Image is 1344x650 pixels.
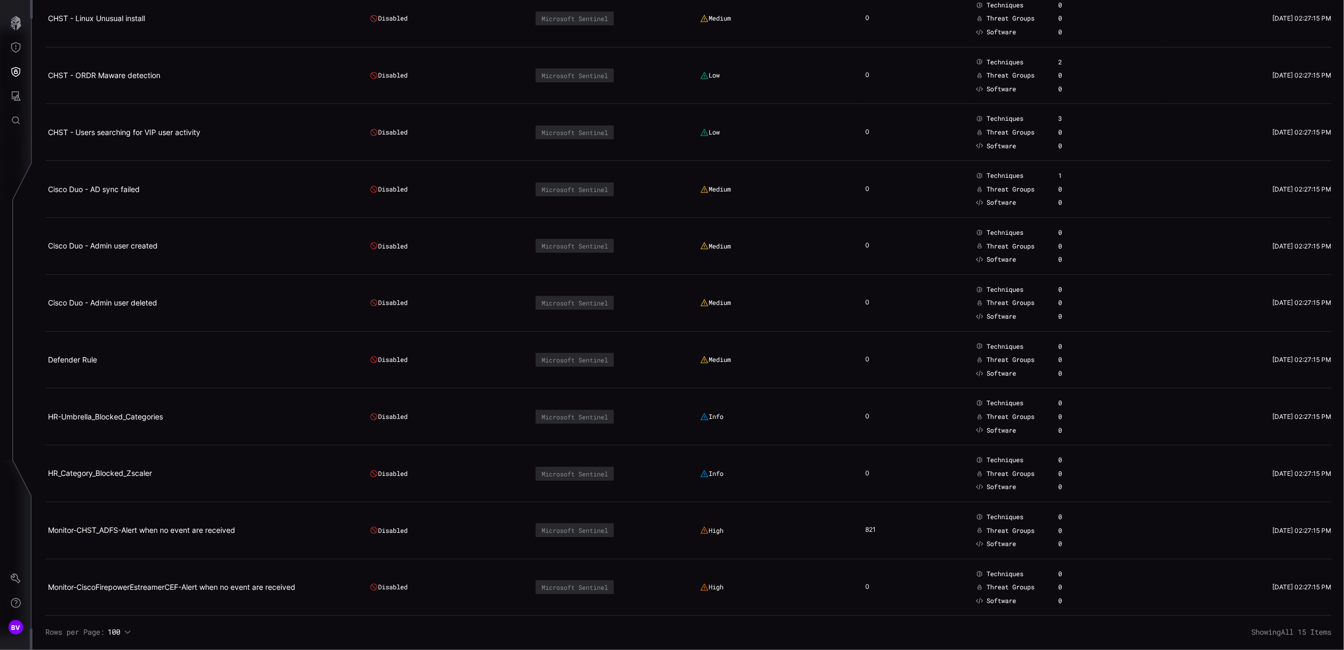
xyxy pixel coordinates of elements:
[987,470,1035,478] span: Threat Groups
[700,583,723,591] div: High
[700,470,723,478] div: Info
[542,72,608,79] div: Microsoft Sentinel
[1058,28,1091,36] div: 0
[1058,426,1091,435] div: 0
[48,582,295,591] a: Monitor-CiscoFirepowerEstreamerCEF-Alert when no event are received
[542,584,608,591] div: Microsoft Sentinel
[542,413,608,420] div: Microsoft Sentinel
[865,128,881,137] div: 0
[48,298,157,307] a: Cisco Duo - Admin user deleted
[370,583,408,591] div: Disabled
[1058,540,1091,548] div: 0
[48,71,160,80] a: CHST - ORDR Maware detection
[987,14,1035,23] span: Threat Groups
[370,470,408,478] div: Disabled
[107,627,132,637] button: 100
[370,413,408,421] div: Disabled
[987,426,1017,435] span: Software
[1272,242,1331,250] time: [DATE] 02:27:15 PM
[987,255,1017,264] span: Software
[865,14,881,23] div: 0
[1058,128,1091,137] div: 0
[370,128,408,137] div: Disabled
[542,15,608,22] div: Microsoft Sentinel
[700,413,723,421] div: Info
[1058,399,1091,407] div: 0
[1058,369,1091,378] div: 0
[48,14,145,23] a: CHST - Linux Unusual install
[542,186,608,193] div: Microsoft Sentinel
[865,185,881,194] div: 0
[865,298,881,308] div: 0
[865,412,881,422] div: 0
[1058,513,1091,521] div: 0
[48,525,235,534] a: Monitor-CHST_ADFS-Alert when no event are received
[45,627,104,637] span: Rows per Page:
[987,142,1017,150] span: Software
[11,622,21,633] span: BV
[370,185,408,194] div: Disabled
[48,128,200,137] a: CHST - Users searching for VIP user activity
[1058,242,1091,251] div: 0
[987,128,1035,137] span: Threat Groups
[1272,470,1331,477] time: [DATE] 02:27:15 PM
[1058,597,1091,605] div: 0
[987,242,1035,251] span: Threat Groups
[1,615,31,639] button: BV
[700,242,731,250] div: Medium
[1058,58,1091,66] div: 2
[1058,185,1091,194] div: 0
[700,185,731,194] div: Medium
[1058,413,1091,421] div: 0
[865,71,881,80] div: 0
[48,412,163,421] a: HR-Umbrella_Blocked_Categories
[865,469,881,479] div: 0
[370,299,408,307] div: Disabled
[987,527,1035,535] span: Threat Groups
[48,355,97,364] a: Defender Rule
[987,71,1035,80] span: Threat Groups
[865,525,881,535] div: 821
[542,299,608,307] div: Microsoft Sentinel
[987,114,1024,123] span: Techniques
[987,228,1024,237] span: Techniques
[1272,185,1331,193] time: [DATE] 02:27:15 PM
[1058,470,1091,478] div: 0
[1058,114,1091,123] div: 3
[700,128,720,137] div: Low
[987,185,1035,194] span: Threat Groups
[700,299,731,307] div: Medium
[987,58,1024,66] span: Techniques
[987,369,1017,378] span: Software
[987,356,1035,364] span: Threat Groups
[1272,413,1331,420] time: [DATE] 02:27:15 PM
[987,456,1024,464] span: Techniques
[700,356,731,364] div: Medium
[542,356,608,364] div: Microsoft Sentinel
[1058,255,1091,264] div: 0
[542,129,608,136] div: Microsoft Sentinel
[542,527,608,534] div: Microsoft Sentinel
[700,526,723,534] div: High
[1272,128,1331,136] time: [DATE] 02:27:15 PM
[987,583,1035,591] span: Threat Groups
[48,469,152,477] a: HR_Category_Blocked_Zscaler
[987,342,1024,351] span: Techniques
[1251,627,1331,637] span: Showing All 15
[1058,1,1091,9] div: 0
[865,355,881,365] div: 0
[370,71,408,80] div: Disabled
[1272,14,1331,22] time: [DATE] 02:27:15 PM
[1310,627,1331,637] span: Items
[1058,14,1091,23] div: 0
[987,285,1024,294] span: Techniques
[48,241,158,250] a: Cisco Duo - Admin user created
[370,14,408,23] div: Disabled
[987,1,1024,9] span: Techniques
[987,171,1024,180] span: Techniques
[1272,299,1331,307] time: [DATE] 02:27:15 PM
[1058,71,1091,80] div: 0
[987,540,1017,548] span: Software
[1058,299,1091,307] div: 0
[1058,527,1091,535] div: 0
